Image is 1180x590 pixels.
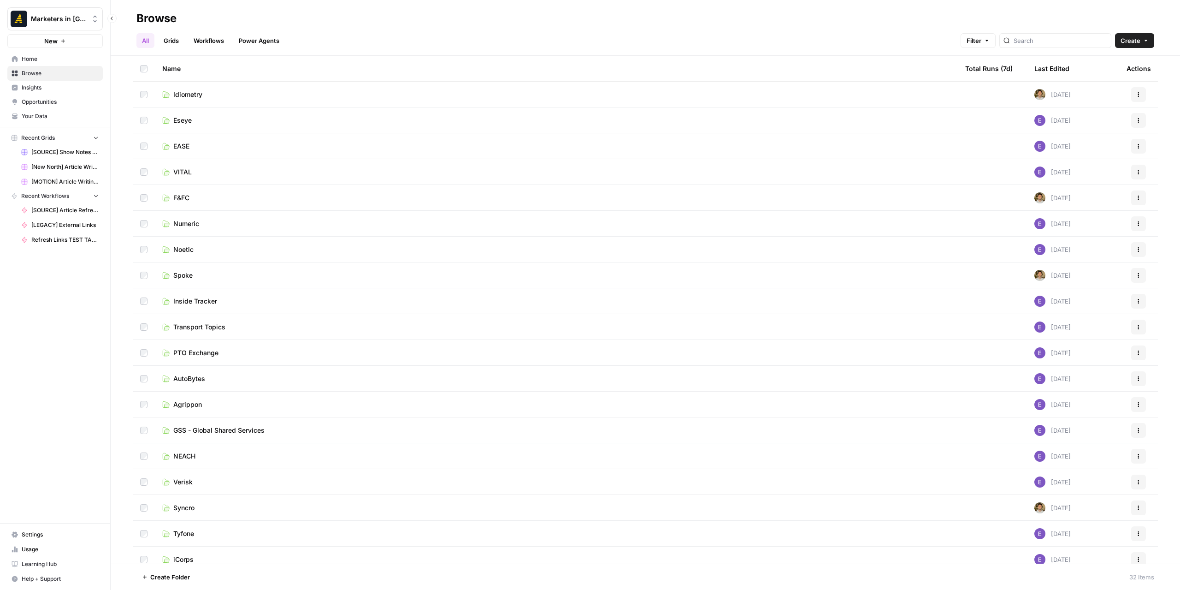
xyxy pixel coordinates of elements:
a: EASE [162,142,950,151]
span: GSS - Global Shared Services [173,426,265,435]
img: 5zyzjh3tw4s3l6pe5wy4otrd1hyg [1034,502,1045,513]
a: NEACH [162,452,950,461]
button: Create Folder [136,570,195,584]
span: Help + Support [22,575,99,583]
a: Your Data [7,109,103,124]
a: Idiometry [162,90,950,99]
span: Your Data [22,112,99,120]
a: Transport Topics [162,322,950,332]
img: fgkld43o89z7d2dcu0r80zen0lng [1034,115,1045,126]
span: iCorps [173,555,194,564]
span: Transport Topics [173,322,225,332]
a: Syncro [162,503,950,513]
a: Eseye [162,116,950,125]
img: fgkld43o89z7d2dcu0r80zen0lng [1034,167,1045,178]
span: [LEGACY] External Links [31,221,99,229]
a: Settings [7,527,103,542]
div: Total Runs (7d) [965,56,1013,81]
a: [New North] Article Writing-Transcript-Driven Article Grid [17,160,103,174]
a: Agrippon [162,400,950,409]
img: Marketers in Demand Logo [11,11,27,27]
button: Recent Workflows [7,189,103,203]
div: [DATE] [1034,451,1071,462]
img: fgkld43o89z7d2dcu0r80zen0lng [1034,244,1045,255]
a: GSS - Global Shared Services [162,426,950,435]
span: [MOTION] Article Writing-Transcript-Driven Article Grid [31,178,99,186]
a: Workflows [188,33,230,48]
a: Browse [7,66,103,81]
img: fgkld43o89z7d2dcu0r80zen0lng [1034,218,1045,229]
img: fgkld43o89z7d2dcu0r80zen0lng [1034,322,1045,333]
span: Opportunities [22,98,99,106]
div: [DATE] [1034,477,1071,488]
span: [SOURCE] Show Notes Grid [31,148,99,156]
a: VITAL [162,167,950,177]
img: 5zyzjh3tw4s3l6pe5wy4otrd1hyg [1034,192,1045,203]
a: PTO Exchange [162,348,950,358]
a: Power Agents [233,33,285,48]
div: [DATE] [1034,528,1071,539]
img: fgkld43o89z7d2dcu0r80zen0lng [1034,477,1045,488]
a: F&FC [162,193,950,203]
div: 32 Items [1129,572,1154,582]
span: AutoBytes [173,374,205,383]
a: Grids [158,33,184,48]
a: Verisk [162,477,950,487]
input: Search [1014,36,1107,45]
div: [DATE] [1034,192,1071,203]
div: [DATE] [1034,89,1071,100]
span: [New North] Article Writing-Transcript-Driven Article Grid [31,163,99,171]
a: [MOTION] Article Writing-Transcript-Driven Article Grid [17,174,103,189]
img: fgkld43o89z7d2dcu0r80zen0lng [1034,528,1045,539]
button: Workspace: Marketers in Demand [7,7,103,30]
span: Spoke [173,271,193,280]
a: AutoBytes [162,374,950,383]
a: All [136,33,154,48]
a: Learning Hub [7,557,103,572]
span: Agrippon [173,400,202,409]
img: fgkld43o89z7d2dcu0r80zen0lng [1034,373,1045,384]
div: [DATE] [1034,244,1071,255]
span: Create [1121,36,1140,45]
span: F&FC [173,193,189,203]
button: Recent Grids [7,131,103,145]
div: Name [162,56,950,81]
div: Actions [1127,56,1151,81]
a: Noetic [162,245,950,254]
span: Usage [22,545,99,554]
img: fgkld43o89z7d2dcu0r80zen0lng [1034,554,1045,565]
button: Filter [961,33,996,48]
div: Browse [136,11,177,26]
span: Browse [22,69,99,77]
a: Usage [7,542,103,557]
span: Create Folder [150,572,190,582]
div: [DATE] [1034,425,1071,436]
span: [SOURCE] Article Refresh V2 [31,206,99,215]
span: Recent Workflows [21,192,69,200]
span: Filter [967,36,981,45]
div: [DATE] [1034,270,1071,281]
div: [DATE] [1034,296,1071,307]
img: 5zyzjh3tw4s3l6pe5wy4otrd1hyg [1034,89,1045,100]
a: Insights [7,80,103,95]
div: [DATE] [1034,347,1071,358]
a: Opportunities [7,95,103,109]
div: Last Edited [1034,56,1069,81]
a: Inside Tracker [162,297,950,306]
span: Settings [22,530,99,539]
a: Tyfone [162,529,950,538]
span: Home [22,55,99,63]
a: [LEGACY] External Links [17,218,103,232]
span: Inside Tracker [173,297,217,306]
a: Spoke [162,271,950,280]
span: Marketers in [GEOGRAPHIC_DATA] [31,14,87,24]
span: PTO Exchange [173,348,218,358]
img: 5zyzjh3tw4s3l6pe5wy4otrd1hyg [1034,270,1045,281]
div: [DATE] [1034,115,1071,126]
span: Eseye [173,116,192,125]
img: fgkld43o89z7d2dcu0r80zen0lng [1034,141,1045,152]
div: [DATE] [1034,554,1071,565]
span: NEACH [173,452,195,461]
span: VITAL [173,167,192,177]
button: Create [1115,33,1154,48]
